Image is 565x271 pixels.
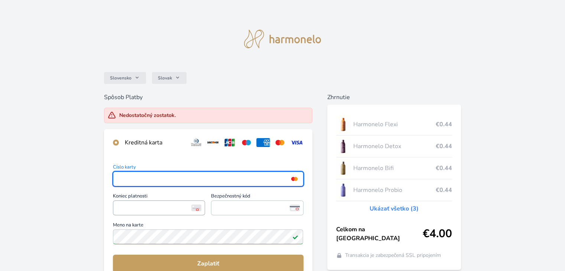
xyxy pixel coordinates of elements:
h6: Spôsob Platby [104,93,312,102]
span: €0.44 [436,120,452,129]
img: visa.svg [290,138,303,147]
img: mc.svg [273,138,287,147]
button: Slovensko [104,72,146,84]
span: Koniec platnosti [113,194,205,200]
div: Kreditná karta [125,138,184,147]
span: Slovak [158,75,172,81]
img: CLEAN_PROBIO_se_stinem_x-lo.jpg [336,181,350,199]
span: Zaplatiť [119,259,297,268]
img: Koniec platnosti [191,205,201,211]
img: jcb.svg [223,138,237,147]
span: Celkom na [GEOGRAPHIC_DATA] [336,225,423,243]
span: €0.44 [436,142,452,151]
span: Meno na karte [113,223,303,229]
span: Harmonelo Bifi [353,164,435,173]
button: Slovak [152,72,186,84]
iframe: Iframe pre číslo karty [116,174,300,184]
img: mc [289,176,299,182]
h6: Zhrnutie [327,93,461,102]
img: amex.svg [256,138,270,147]
span: Slovensko [110,75,131,81]
a: Ukázať všetko (3) [370,204,419,213]
img: discover.svg [206,138,220,147]
iframe: Iframe pre deň vypršania platnosti [116,203,202,213]
span: Číslo karty [113,165,303,172]
span: €4.00 [423,227,452,241]
img: maestro.svg [240,138,253,147]
img: diners.svg [189,138,203,147]
img: CLEAN_BIFI_se_stinem_x-lo.jpg [336,159,350,177]
span: €0.44 [436,164,452,173]
span: Harmonelo Flexi [353,120,435,129]
input: Meno na kartePole je platné [113,229,303,244]
img: logo.svg [244,30,321,48]
span: €0.44 [436,186,452,195]
div: Nedostatočný zostatok. [119,112,176,119]
span: Transakcia je zabezpečená SSL pripojením [345,252,441,259]
span: Harmonelo Probio [353,186,435,195]
span: Bezpečnostný kód [211,194,303,200]
span: Harmonelo Detox [353,142,435,151]
img: CLEAN_FLEXI_se_stinem_x-hi_(1)-lo.jpg [336,115,350,134]
img: Pole je platné [292,234,298,240]
iframe: Iframe pre bezpečnostný kód [214,203,300,213]
img: DETOX_se_stinem_x-lo.jpg [336,137,350,156]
